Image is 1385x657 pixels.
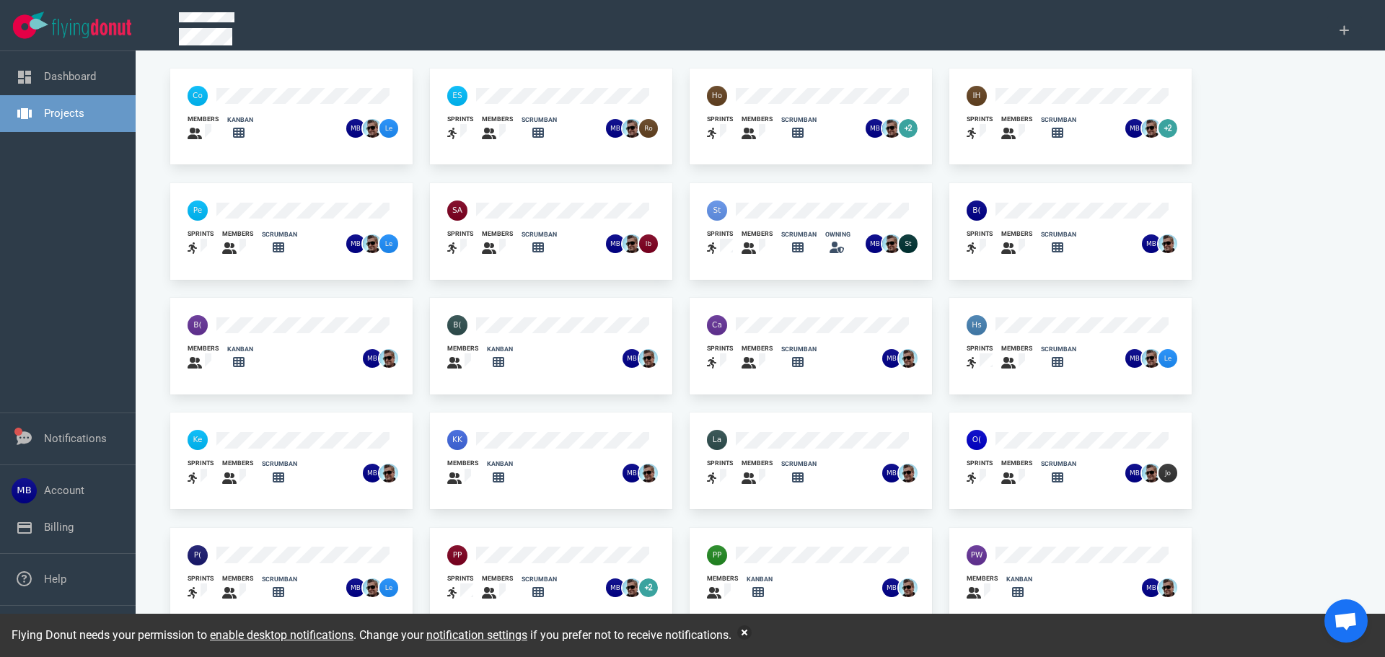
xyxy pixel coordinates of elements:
[447,315,467,335] img: 40
[707,574,738,602] a: members
[781,345,817,354] div: scrumban
[1142,234,1161,253] img: 26
[522,230,557,239] div: scrumban
[967,115,993,124] div: sprints
[482,574,513,583] div: members
[1125,349,1144,368] img: 26
[222,229,253,257] a: members
[210,628,353,642] a: enable desktop notifications
[222,459,253,487] a: members
[707,315,727,335] img: 40
[188,459,214,487] a: sprints
[707,229,733,239] div: sprints
[447,574,473,602] a: sprints
[1142,119,1161,138] img: 26
[222,574,253,602] a: members
[188,229,214,239] div: sprints
[188,115,219,124] div: members
[222,574,253,583] div: members
[447,459,478,468] div: members
[1164,124,1171,132] text: +2
[1001,115,1032,124] div: members
[188,459,214,468] div: sprints
[188,200,208,221] img: 40
[447,344,478,372] a: members
[222,459,253,468] div: members
[379,234,398,253] img: 26
[1158,349,1177,368] img: 26
[1001,229,1032,239] div: members
[482,115,513,143] a: members
[188,344,219,353] div: members
[447,459,478,487] a: members
[262,230,297,239] div: scrumban
[882,578,901,597] img: 26
[346,234,365,253] img: 26
[707,229,733,257] a: sprints
[222,229,253,239] div: members
[227,115,253,125] div: kanban
[262,459,297,469] div: scrumban
[1125,119,1144,138] img: 26
[447,115,473,143] a: sprints
[487,459,513,469] div: kanban
[967,344,993,353] div: sprints
[1125,464,1144,482] img: 26
[606,119,625,138] img: 26
[447,229,473,257] a: sprints
[1006,575,1032,584] div: kanban
[188,574,214,602] a: sprints
[12,628,353,642] span: Flying Donut needs your permission to
[866,234,884,253] img: 26
[707,459,733,487] a: sprints
[1142,578,1161,597] img: 26
[967,86,987,106] img: 40
[623,234,641,253] img: 26
[967,200,987,221] img: 40
[707,574,738,583] div: members
[1001,459,1032,468] div: members
[967,459,993,487] a: sprints
[623,119,641,138] img: 26
[623,464,641,482] img: 26
[188,344,219,372] a: members
[742,115,773,124] div: members
[44,484,84,497] a: Account
[707,115,733,124] div: sprints
[227,345,253,354] div: kanban
[967,344,993,372] a: sprints
[447,200,467,221] img: 40
[363,349,382,368] img: 26
[707,344,733,353] div: sprints
[353,628,731,642] span: . Change your if you prefer not to receive notifications.
[707,545,727,565] img: 40
[707,430,727,450] img: 40
[967,545,987,565] img: 40
[967,229,993,257] a: sprints
[363,234,382,253] img: 26
[781,115,817,125] div: scrumban
[707,200,727,221] img: 40
[1041,115,1076,125] div: scrumban
[447,430,467,450] img: 40
[866,119,884,138] img: 26
[482,229,513,257] a: members
[44,107,84,120] a: Projects
[742,459,773,487] a: members
[742,115,773,143] a: members
[188,430,208,450] img: 40
[426,628,527,642] a: notification settings
[781,230,817,239] div: scrumban
[447,574,473,583] div: sprints
[188,115,219,143] a: members
[1041,230,1076,239] div: scrumban
[882,234,901,253] img: 26
[742,459,773,468] div: members
[967,315,987,335] img: 40
[899,349,918,368] img: 26
[482,574,513,602] a: members
[707,115,733,143] a: sprints
[482,115,513,124] div: members
[623,578,641,597] img: 26
[639,234,658,253] img: 26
